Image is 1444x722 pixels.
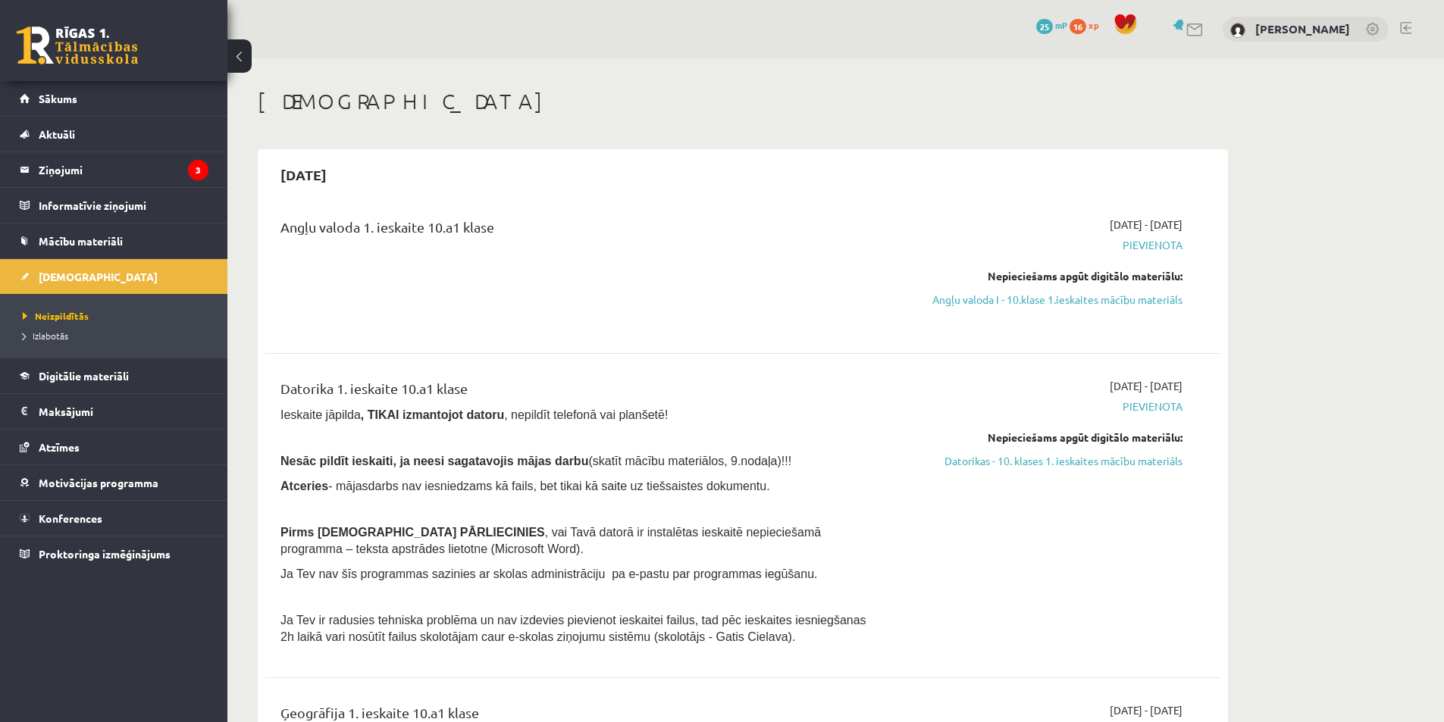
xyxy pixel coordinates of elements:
[897,430,1182,445] div: Nepieciešams apgūt digitālo materiālu:
[280,567,817,580] span: Ja Tev nav šīs programmas sazinies ar skolas administrāciju pa e-pastu par programmas iegūšanu.
[20,394,208,429] a: Maksājumi
[1055,19,1067,31] span: mP
[20,223,208,258] a: Mācību materiāli
[23,309,212,323] a: Neizpildītās
[1110,217,1182,233] span: [DATE] - [DATE]
[1070,19,1086,34] span: 16
[280,408,668,421] span: Ieskaite jāpilda , nepildīt telefonā vai planšetē!
[265,157,342,192] h2: [DATE]
[20,152,208,187] a: Ziņojumi3
[280,217,874,245] div: Angļu valoda 1. ieskaite 10.a1 klase
[39,547,171,561] span: Proktoringa izmēģinājums
[23,310,89,322] span: Neizpildītās
[20,259,208,294] a: [DEMOGRAPHIC_DATA]
[1036,19,1053,34] span: 25
[280,480,328,492] b: Atceries
[20,536,208,571] a: Proktoringa izmēģinājums
[280,526,545,539] span: Pirms [DEMOGRAPHIC_DATA] PĀRLIECINIES
[1110,378,1182,394] span: [DATE] - [DATE]
[17,27,138,64] a: Rīgas 1. Tālmācības vidusskola
[20,188,208,223] a: Informatīvie ziņojumi
[280,614,866,643] span: Ja Tev ir radusies tehniska problēma un nav izdevies pievienot ieskaitei failus, tad pēc ieskaite...
[897,453,1182,469] a: Datorikas - 10. klases 1. ieskaites mācību materiāls
[897,237,1182,253] span: Pievienota
[39,188,208,223] legend: Informatīvie ziņojumi
[1255,21,1350,36] a: [PERSON_NAME]
[1070,19,1106,31] a: 16 xp
[20,81,208,116] a: Sākums
[20,117,208,152] a: Aktuāli
[23,329,212,342] a: Izlabotās
[39,369,129,383] span: Digitālie materiāli
[361,408,504,421] b: , TIKAI izmantojot datoru
[39,234,123,248] span: Mācību materiāli
[1230,23,1245,38] img: Kateryna Karaban
[1036,19,1067,31] a: 25 mP
[897,292,1182,308] a: Angļu valoda I - 10.klase 1.ieskaites mācību materiāls
[39,394,208,429] legend: Maksājumi
[258,89,1228,114] h1: [DEMOGRAPHIC_DATA]
[39,92,77,105] span: Sākums
[280,455,588,467] span: Nesāc pildīt ieskaiti, ja neesi sagatavojis mājas darbu
[39,127,75,141] span: Aktuāli
[897,399,1182,414] span: Pievienota
[280,378,874,406] div: Datorika 1. ieskaite 10.a1 klase
[39,476,158,489] span: Motivācijas programma
[280,526,821,555] span: , vai Tavā datorā ir instalētas ieskaitē nepieciešamā programma – teksta apstrādes lietotne (Micr...
[39,440,80,454] span: Atzīmes
[39,511,102,525] span: Konferences
[20,430,208,464] a: Atzīmes
[280,480,770,492] span: - mājasdarbs nav iesniedzams kā fails, bet tikai kā saite uz tiešsaistes dokumentu.
[1088,19,1098,31] span: xp
[1110,702,1182,718] span: [DATE] - [DATE]
[188,160,208,180] i: 3
[20,501,208,536] a: Konferences
[588,455,791,467] span: (skatīt mācību materiālos, 9.nodaļa)!!!
[39,152,208,187] legend: Ziņojumi
[39,270,158,283] span: [DEMOGRAPHIC_DATA]
[20,465,208,500] a: Motivācijas programma
[20,358,208,393] a: Digitālie materiāli
[897,268,1182,284] div: Nepieciešams apgūt digitālo materiālu:
[23,330,68,342] span: Izlabotās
